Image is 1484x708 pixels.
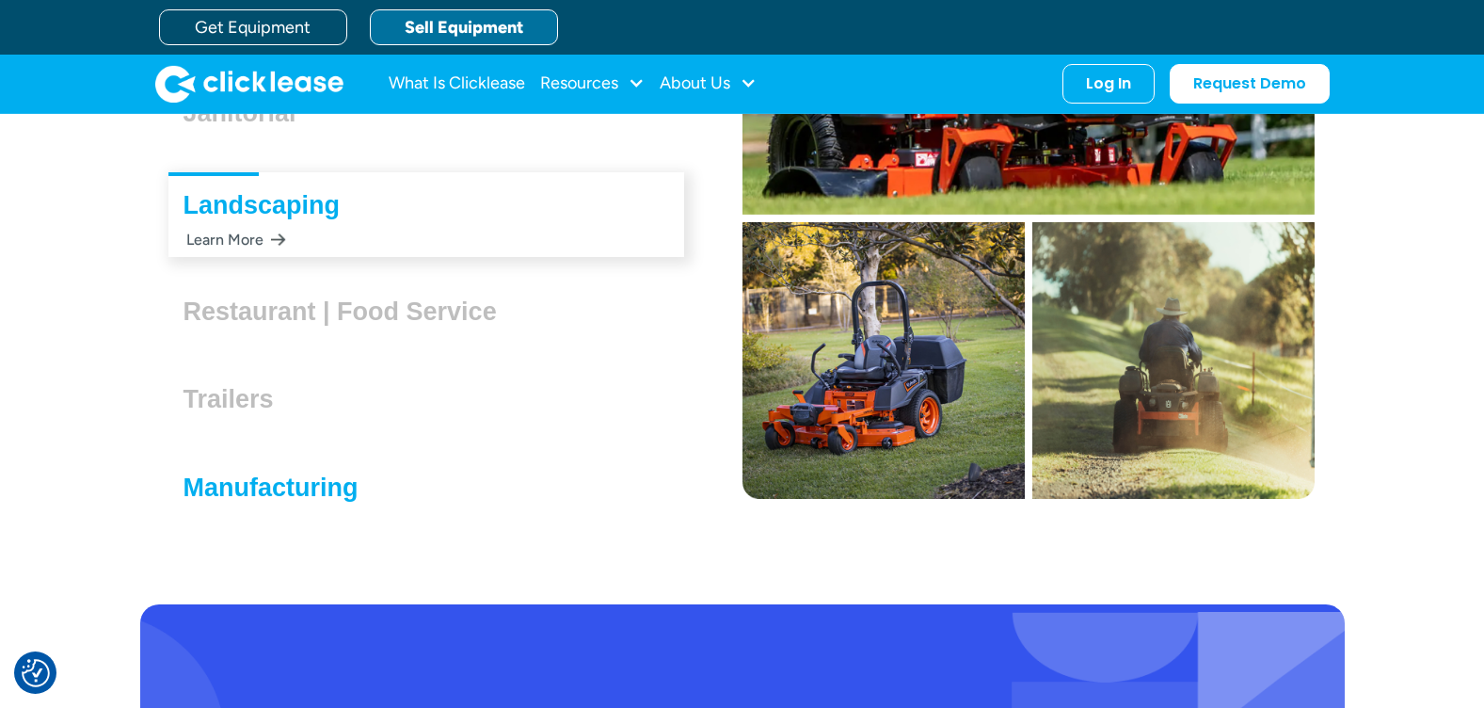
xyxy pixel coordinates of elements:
div: Resources [540,65,645,103]
a: Request Demo [1170,64,1330,104]
img: Clicklease logo [155,65,343,103]
a: What Is Clicklease [389,65,525,103]
button: Consent Preferences [22,659,50,687]
a: Sell Equipment [370,9,558,45]
div: About Us [660,65,757,103]
h3: Restaurant | Food Service [184,298,512,326]
a: Get Equipment [159,9,347,45]
a: home [155,65,343,103]
div: Log In [1086,74,1131,93]
h3: Trailers [184,385,289,413]
h3: Landscaping [184,191,356,219]
div: Learn More [184,221,286,258]
h3: Manufacturing [184,474,374,502]
img: Revisit consent button [22,659,50,687]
